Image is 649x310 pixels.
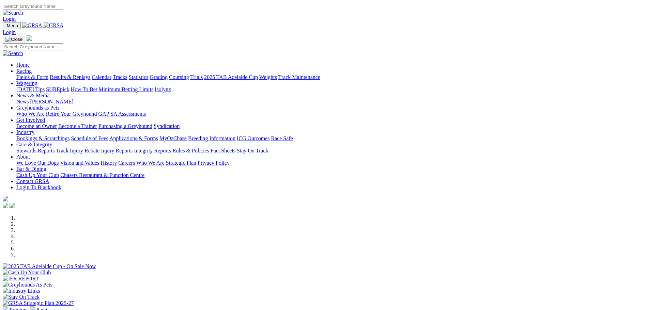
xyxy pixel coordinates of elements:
a: Stewards Reports [16,148,55,153]
a: Strategic Plan [166,160,196,166]
a: SUREpick [46,86,69,92]
a: Home [16,62,30,68]
a: Cash Up Your Club [16,172,59,178]
a: Who We Are [136,160,165,166]
a: History [101,160,117,166]
a: Greyhounds as Pets [16,105,59,111]
a: Contact GRSA [16,178,49,184]
a: Grading [150,74,168,80]
img: GRSA [44,22,64,29]
div: Get Involved [16,123,646,129]
a: Bar & Dining [16,166,46,172]
div: Wagering [16,86,646,93]
div: Care & Integrity [16,148,646,154]
a: News & Media [16,93,50,98]
a: We Love Our Dogs [16,160,59,166]
a: [DATE] Tips [16,86,45,92]
div: News & Media [16,99,646,105]
a: Bookings & Scratchings [16,135,69,141]
a: About [16,154,30,160]
img: Stay On Track [3,294,40,300]
a: Statistics [129,74,149,80]
img: twitter.svg [10,203,15,208]
img: facebook.svg [3,203,8,208]
a: Vision and Values [60,160,99,166]
a: GAP SA Assessments [98,111,146,117]
a: Fields & Form [16,74,48,80]
img: Search [3,10,23,16]
span: Menu [7,23,18,28]
a: Fact Sheets [211,148,235,153]
div: Industry [16,135,646,142]
a: Track Maintenance [278,74,320,80]
a: Schedule of Fees [71,135,108,141]
img: IER REPORT [3,276,39,282]
div: About [16,160,646,166]
a: Breeding Information [188,135,235,141]
a: Race Safe [271,135,293,141]
a: How To Bet [71,86,97,92]
img: Close [5,37,22,42]
a: Trials [190,74,203,80]
img: Search [3,50,23,56]
button: Toggle navigation [3,36,25,43]
a: ICG Outcomes [237,135,269,141]
a: Login To Blackbook [16,184,61,190]
input: Search [3,3,63,10]
a: Get Involved [16,117,45,123]
img: logo-grsa-white.png [3,196,8,201]
a: Who We Are [16,111,45,117]
a: MyOzChase [159,135,187,141]
a: Track Injury Rebate [56,148,99,153]
a: Isolynx [155,86,171,92]
a: Login [3,29,16,35]
a: News [16,99,29,104]
a: Coursing [169,74,189,80]
a: Care & Integrity [16,142,52,147]
a: Chasers Restaurant & Function Centre [60,172,144,178]
a: Tracks [113,74,127,80]
img: GRSA Strategic Plan 2025-27 [3,300,74,306]
img: GRSA [22,22,42,29]
img: Industry Links [3,288,40,294]
a: Racing [16,68,32,74]
a: Injury Reports [101,148,133,153]
a: Rules & Policies [172,148,209,153]
div: Bar & Dining [16,172,646,178]
a: Syndication [154,123,180,129]
a: Integrity Reports [134,148,171,153]
button: Toggle navigation [3,22,21,29]
a: Weights [259,74,277,80]
a: Results & Replays [50,74,90,80]
div: Greyhounds as Pets [16,111,646,117]
a: Careers [118,160,135,166]
a: Wagering [16,80,37,86]
img: logo-grsa-white.png [27,35,32,41]
a: Stay On Track [237,148,268,153]
img: 2025 TAB Adelaide Cup - On Sale Now [3,263,96,270]
a: Login [3,16,16,22]
a: Industry [16,129,34,135]
img: Greyhounds As Pets [3,282,52,288]
a: Applications & Forms [109,135,158,141]
a: [PERSON_NAME] [30,99,73,104]
a: Purchasing a Greyhound [98,123,152,129]
a: Become an Owner [16,123,57,129]
div: Racing [16,74,646,80]
img: Cash Up Your Club [3,270,51,276]
a: Retire Your Greyhound [46,111,97,117]
a: Privacy Policy [198,160,230,166]
a: Minimum Betting Limits [98,86,153,92]
a: Calendar [92,74,111,80]
a: Become a Trainer [58,123,97,129]
input: Search [3,43,63,50]
a: 2025 TAB Adelaide Cup [204,74,258,80]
